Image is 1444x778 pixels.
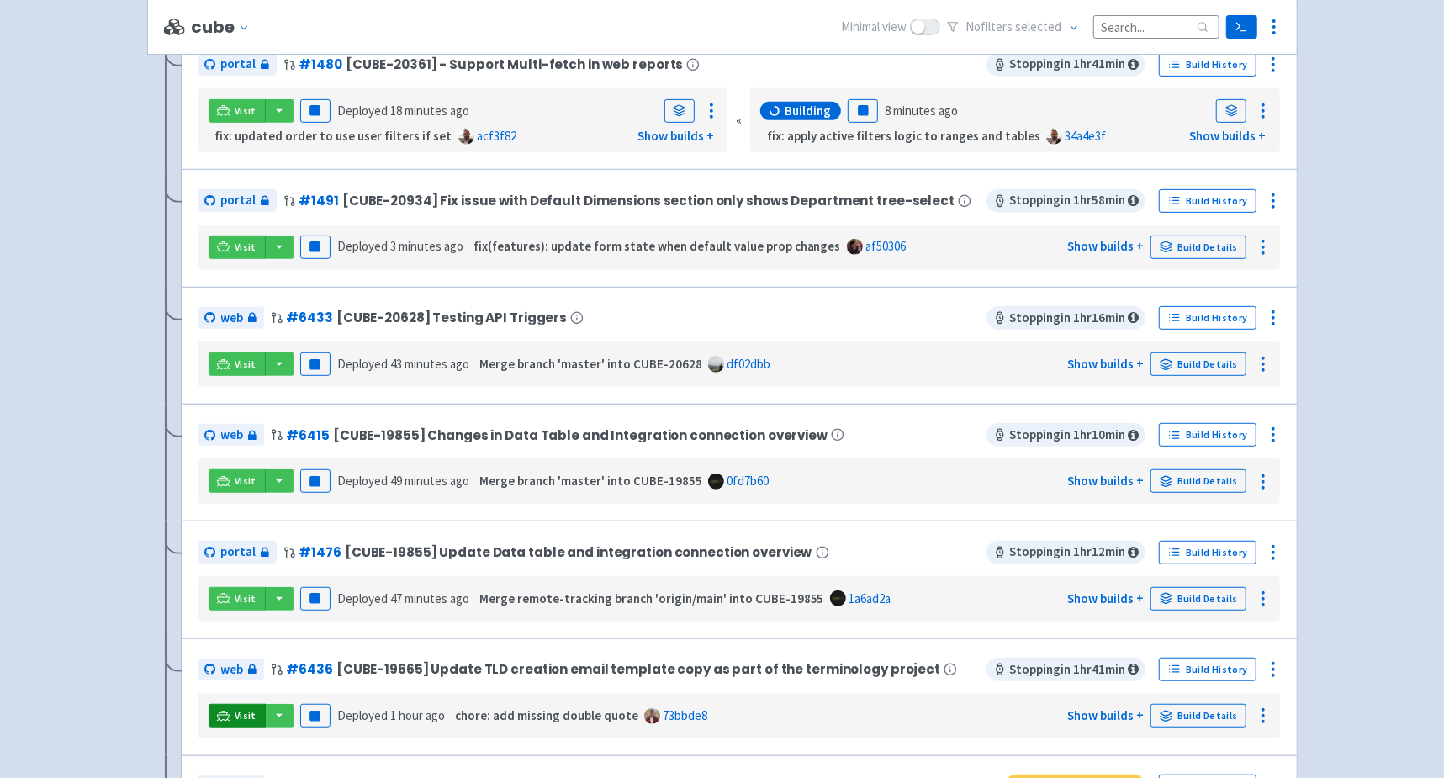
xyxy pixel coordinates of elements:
a: Build Details [1150,352,1246,376]
a: web [198,424,264,447]
a: Visit [209,99,266,123]
span: Deployed [337,590,469,606]
a: #1476 [299,543,341,561]
button: Pause [300,352,331,376]
a: web [198,307,264,330]
button: Pause [300,704,331,728]
span: Minimal view [841,18,907,37]
time: 8 minutes ago [885,103,958,119]
a: Visit [209,704,266,728]
a: #1491 [299,192,339,209]
a: Build History [1159,541,1256,564]
a: #6433 [287,309,333,326]
a: Build Details [1150,704,1246,728]
span: Building [785,103,831,119]
span: Stopping in 1 hr 58 min [986,189,1145,213]
time: 3 minutes ago [390,238,463,254]
a: Terminal [1226,15,1257,39]
strong: fix(features): update form state when default value prop changes [473,238,841,254]
span: web [221,426,244,445]
a: #6415 [287,426,330,444]
a: Show builds + [1067,707,1144,723]
span: Stopping in 1 hr 12 min [986,541,1145,564]
span: Deployed [337,103,469,119]
span: [CUBE-19665] Update TLD creation email template copy as part of the terminology project [336,662,940,676]
a: Build History [1159,306,1256,330]
a: portal [198,189,277,212]
span: portal [221,55,257,74]
span: Deployed [337,356,469,372]
a: Build Details [1150,469,1246,493]
time: 18 minutes ago [390,103,469,119]
a: Show builds + [1067,590,1144,606]
a: portal [198,53,277,76]
a: Show builds + [1190,128,1267,144]
span: Stopping in 1 hr 41 min [986,658,1145,681]
a: Show builds + [1067,473,1144,489]
span: [CUBE-19855] Update Data table and integration connection overview [345,545,812,559]
span: Visit [235,592,257,606]
a: Visit [209,352,266,376]
button: Pause [848,99,878,123]
span: web [221,660,244,680]
span: selected [1015,19,1061,34]
strong: Merge remote-tracking branch 'origin/main' into CUBE-19855 [479,590,824,606]
a: #6436 [287,660,333,678]
span: [CUBE-19855] Changes in Data Table and Integration connection overview [333,428,828,442]
button: Pause [300,236,331,259]
a: 34a4e3f [1065,128,1106,144]
span: [CUBE-20628] Testing API Triggers [336,310,567,325]
strong: chore: add missing double quote [455,707,638,723]
span: Deployed [337,473,469,489]
span: [CUBE-20361] - Support Multi-fetch in web reports [346,57,684,71]
span: Stopping in 1 hr 41 min [986,53,1145,77]
a: Build Details [1150,236,1246,259]
a: Visit [209,469,266,493]
a: df02dbb [727,356,770,372]
a: Show builds + [637,128,714,144]
span: [CUBE-20934] Fix issue with Default Dimensions section only shows Department tree-select [342,193,955,208]
span: Visit [235,104,257,118]
span: portal [221,191,257,210]
a: Show builds + [1067,238,1144,254]
span: No filter s [965,18,1061,37]
a: Visit [209,587,266,611]
span: Deployed [337,707,445,723]
button: Pause [300,99,331,123]
strong: fix: apply active filters logic to ranges and tables [767,128,1040,144]
button: cube [191,18,256,37]
a: af50306 [865,238,906,254]
button: Pause [300,469,331,493]
a: Build History [1159,423,1256,447]
span: portal [221,542,257,562]
span: Stopping in 1 hr 10 min [986,423,1145,447]
a: web [198,659,264,681]
a: 73bbde8 [663,707,707,723]
a: Build Details [1150,587,1246,611]
span: Visit [235,709,257,722]
button: Pause [300,587,331,611]
span: Deployed [337,238,463,254]
time: 47 minutes ago [390,590,469,606]
strong: Merge branch 'master' into CUBE-19855 [479,473,702,489]
a: Build History [1159,53,1256,77]
span: Visit [235,357,257,371]
a: Show builds + [1067,356,1144,372]
div: « [736,88,742,153]
span: Stopping in 1 hr 16 min [986,306,1145,330]
input: Search... [1093,15,1219,38]
span: Visit [235,241,257,254]
a: Visit [209,236,266,259]
strong: fix: updated order to use user filters if set [215,128,452,144]
a: #1480 [299,56,342,73]
span: web [221,309,244,328]
time: 1 hour ago [390,707,445,723]
a: acf3f82 [477,128,516,144]
a: 1a6ad2a [849,590,891,606]
a: 0fd7b60 [727,473,769,489]
a: Build History [1159,189,1256,213]
a: portal [198,541,277,564]
span: Visit [235,474,257,488]
time: 43 minutes ago [390,356,469,372]
strong: Merge branch 'master' into CUBE-20628 [479,356,702,372]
